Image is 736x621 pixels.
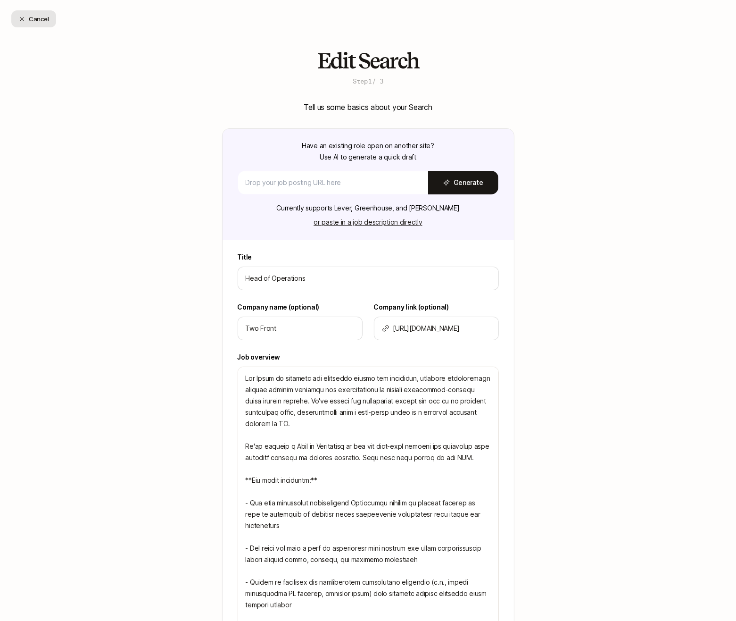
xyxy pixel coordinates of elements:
[308,216,428,229] button: or paste in a job description directly
[246,273,491,284] input: e.g. Head of Marketing, Contract Design Lead
[353,76,383,86] p: Step 1 / 3
[246,323,355,334] input: Tell us who you're hiring for
[374,302,499,313] label: Company link (optional)
[276,202,460,214] p: Currently supports Lever, Greenhouse, and [PERSON_NAME]
[246,177,421,188] input: Drop your job posting URL here
[302,140,434,163] p: Have an existing role open on another site? Use AI to generate a quick draft
[317,49,419,73] h2: Edit Search
[393,323,491,334] input: Add link
[238,252,499,263] label: Title
[238,302,363,313] label: Company name (optional)
[238,352,499,363] label: Job overview
[304,101,432,113] p: Tell us some basics about your Search
[11,10,56,27] button: Cancel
